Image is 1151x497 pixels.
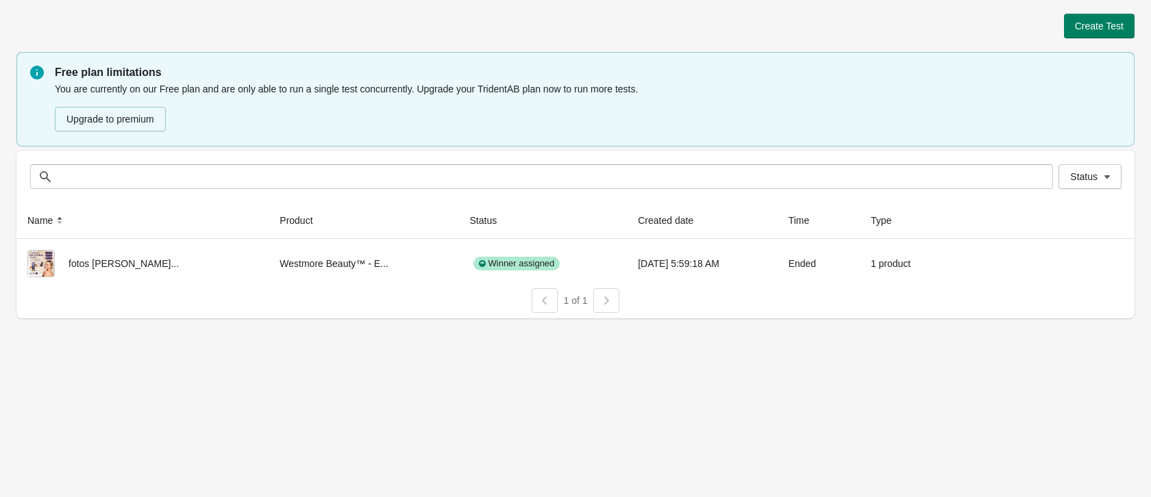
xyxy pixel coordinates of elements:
[55,81,1121,133] div: You are currently on our Free plan and are only able to run a single test concurrently. Upgrade y...
[22,208,72,233] button: Name
[1064,14,1135,38] button: Create Test
[55,107,166,131] button: Upgrade to premium
[789,250,849,277] div: Ended
[274,208,332,233] button: Product
[783,208,829,233] button: Time
[865,208,911,233] button: Type
[563,295,587,306] span: 1 of 1
[632,208,713,233] button: Created date
[1075,21,1124,31] span: Create Test
[280,250,447,277] div: Westmore Beauty™ - E...
[473,257,560,270] div: Winner assigned
[27,250,258,277] div: fotos [PERSON_NAME]...
[638,250,766,277] div: [DATE] 5:59:18 AM
[871,250,939,277] div: 1 product
[1059,164,1122,189] button: Status
[465,208,517,233] button: Status
[1070,171,1098,182] span: Status
[55,64,1121,81] p: Free plan limitations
